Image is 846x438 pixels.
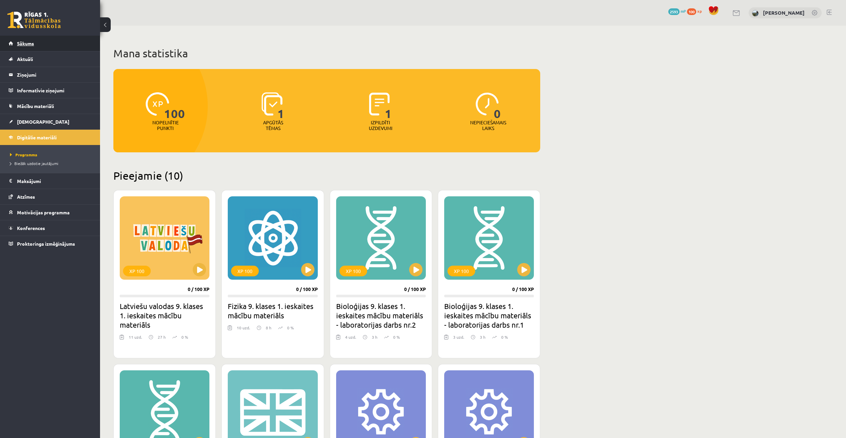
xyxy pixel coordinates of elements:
[287,325,294,331] p: 0 %
[668,8,686,14] a: 2593 mP
[17,67,92,82] legend: Ziņojumi
[17,209,70,215] span: Motivācijas programma
[668,8,680,15] span: 2593
[501,334,508,340] p: 0 %
[480,334,486,340] p: 3 h
[476,92,499,116] img: icon-clock-7be60019b62300814b6bd22b8e044499b485619524d84068768e800edab66f18.svg
[7,12,61,28] a: Rīgas 1. Tālmācības vidusskola
[152,120,179,131] p: Nopelnītie punkti
[385,92,392,120] span: 1
[17,56,33,62] span: Aktuāli
[17,40,34,46] span: Sākums
[10,152,37,157] span: Programma
[9,98,92,114] a: Mācību materiāli
[129,334,142,344] div: 11 uzd.
[228,301,317,320] h2: Fizika 9. klases 1. ieskaites mācību materiāls
[260,120,286,131] p: Apgūtās tēmas
[681,8,686,14] span: mP
[261,92,282,116] img: icon-learned-topics-4a711ccc23c960034f471b6e78daf4a3bad4a20eaf4de84257b87e66633f6470.svg
[17,173,92,189] legend: Maksājumi
[17,83,92,98] legend: Informatīvie ziņojumi
[336,301,426,329] h2: Bioloģijas 9. klases 1. ieskaites mācību materiāls - laboratorijas darbs nr.2
[470,120,506,131] p: Nepieciešamais laiks
[453,334,464,344] div: 3 uzd.
[9,130,92,145] a: Digitālie materiāli
[9,36,92,51] a: Sākums
[181,334,188,340] p: 0 %
[120,301,209,329] h2: Latviešu valodas 9. klases 1. ieskaites mācību materiāls
[687,8,696,15] span: 100
[9,173,92,189] a: Maksājumi
[9,51,92,67] a: Aktuāli
[345,334,356,344] div: 4 uzd.
[372,334,377,340] p: 3 h
[367,120,393,131] p: Izpildīti uzdevumi
[10,160,93,166] a: Biežāk uzdotie jautājumi
[9,67,92,82] a: Ziņojumi
[164,92,185,120] span: 100
[266,325,271,331] p: 8 h
[444,301,534,329] h2: Bioloģijas 9. klases 1. ieskaites mācību materiāls - laboratorijas darbs nr.1
[17,103,54,109] span: Mācību materiāli
[9,205,92,220] a: Motivācijas programma
[17,134,57,140] span: Digitālie materiāli
[393,334,400,340] p: 0 %
[277,92,284,120] span: 1
[17,119,69,125] span: [DEMOGRAPHIC_DATA]
[9,220,92,236] a: Konferences
[369,92,390,116] img: icon-completed-tasks-ad58ae20a441b2904462921112bc710f1caf180af7a3daa7317a5a94f2d26646.svg
[9,189,92,204] a: Atzīmes
[687,8,705,14] a: 100 xp
[158,334,166,340] p: 27 h
[17,241,75,247] span: Proktoringa izmēģinājums
[763,9,805,16] a: [PERSON_NAME]
[113,169,540,182] h2: Pieejamie (10)
[123,266,151,276] div: XP 100
[113,47,540,60] h1: Mana statistika
[9,236,92,251] a: Proktoringa izmēģinājums
[231,266,259,276] div: XP 100
[10,152,93,158] a: Programma
[17,225,45,231] span: Konferences
[697,8,702,14] span: xp
[10,161,58,166] span: Biežāk uzdotie jautājumi
[494,92,501,120] span: 0
[339,266,367,276] div: XP 100
[9,114,92,129] a: [DEMOGRAPHIC_DATA]
[752,10,759,17] img: Jānis Helvigs
[237,325,250,335] div: 10 uzd.
[448,266,475,276] div: XP 100
[9,83,92,98] a: Informatīvie ziņojumi
[146,92,169,116] img: icon-xp-0682a9bc20223a9ccc6f5883a126b849a74cddfe5390d2b41b4391c66f2066e7.svg
[17,194,35,200] span: Atzīmes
